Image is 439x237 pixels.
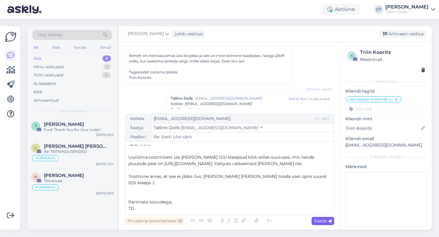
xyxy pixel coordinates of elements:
[385,5,429,9] div: [PERSON_NAME]
[385,9,429,14] div: Tallinn Dolls
[151,114,313,123] input: Recepient...
[171,96,193,101] span: Tallinn Dolls
[125,114,151,123] div: Kellele
[51,44,62,51] div: Web
[323,4,360,15] div: Aktiivne
[185,101,252,106] span: [EMAIL_ADDRESS][DOMAIN_NAME]
[44,178,113,184] div: Töörõivad
[313,116,321,122] div: CC
[128,199,172,205] span: Parimate soovidega,
[128,174,328,186] span: Tootmine arvas, et see ei jääks ilus, [PERSON_NAME] [PERSON_NAME] lisada veel üpris suurel ISSI k...
[99,44,112,51] div: Email
[374,5,383,14] div: CT
[5,31,16,43] img: Askly Logo
[34,89,42,95] div: Kõik
[44,149,113,154] div: Re: TEENINDUSRIIDED
[351,53,353,58] span: k
[35,124,37,128] span: T
[345,154,427,160] div: [PERSON_NAME]
[73,44,88,51] div: Socials
[379,30,426,38] div: Arhiveeri vestlus
[34,175,37,179] span: P
[34,64,64,70] div: Minu vestlused
[32,44,39,51] div: All
[151,133,334,141] input: Write subject here...
[345,88,427,94] p: Kliendi tag'id
[128,206,134,211] span: TD
[128,30,164,37] span: [PERSON_NAME]
[360,56,425,63] div: # ksorzrud
[44,122,84,127] span: Tatjana Vürst
[129,53,288,64] div: Nimelt on meil kasvamas üks lõviplika ja see on meie esimene isadepäev. Seega ülikift oleks, kui ...
[345,79,427,84] div: Kliendi info
[360,49,425,56] div: Triin Koorits
[128,154,316,166] span: Uurisime tootmisest üle [PERSON_NAME] ISSI kleepsud kõik selles suuruses, mis nende pluuside peal...
[102,72,111,78] div: 0
[44,127,113,133] div: Fwd: Thank You for Your order!
[96,133,113,137] div: [DATE] 6:25
[385,5,435,14] a: [PERSON_NAME]Tallinn Dolls
[154,125,262,131] button: Tallinn Dolls [EMAIL_ADDRESS][DOMAIN_NAME]
[44,173,84,178] span: Pille Tamme
[171,101,184,106] span: Kellele :
[96,162,113,166] div: [DATE] 15:11
[172,31,203,37] div: juhib vestlust
[154,125,180,130] span: Tallinn Dolls
[129,69,288,75] div: Tagasisidet ootama jäädes
[103,64,111,70] div: 1
[309,97,330,101] div: ( 4 päeva eest )
[345,164,427,170] p: Märkmed
[58,108,87,114] span: Uued vestlused
[345,136,427,142] p: Kliendi email
[345,142,427,148] p: [EMAIL_ADDRESS][DOMAIN_NAME]
[44,143,107,149] span: Liisa Timmi
[125,133,151,141] div: Pealkiri
[125,123,151,132] div: Saatja
[34,81,56,87] div: AI Assistent
[346,125,420,132] input: Lisa nimi
[195,96,289,101] span: [EMAIL_ADDRESS][DOMAIN_NAME]
[345,116,427,122] p: Kliendi nimi
[35,156,55,160] span: VORMIKAS
[38,32,62,38] span: Otsi kliente
[129,75,288,80] div: Triin Koorits
[314,218,332,224] span: Saada
[289,97,308,101] div: [DATE] 16:02
[306,87,332,92] span: [PERSON_NAME]
[181,125,258,130] span: [EMAIL_ADDRESS][DOMAIN_NAME]
[35,146,37,150] span: L
[125,217,184,225] div: Privaatne kommentaar
[171,107,203,112] span: Re: Eesti Lõvi särk
[345,104,427,113] input: Lisa tag
[96,191,113,196] div: [DATE] 8:59
[35,186,55,189] span: VORMIKAS
[102,55,111,62] div: 3
[34,55,41,62] div: Uus
[321,116,331,122] div: BCC
[34,72,63,78] div: Tiimi vestlused
[34,97,59,104] div: Arhiveeritud
[349,97,394,101] span: esmaspäev kristiinalt uurida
